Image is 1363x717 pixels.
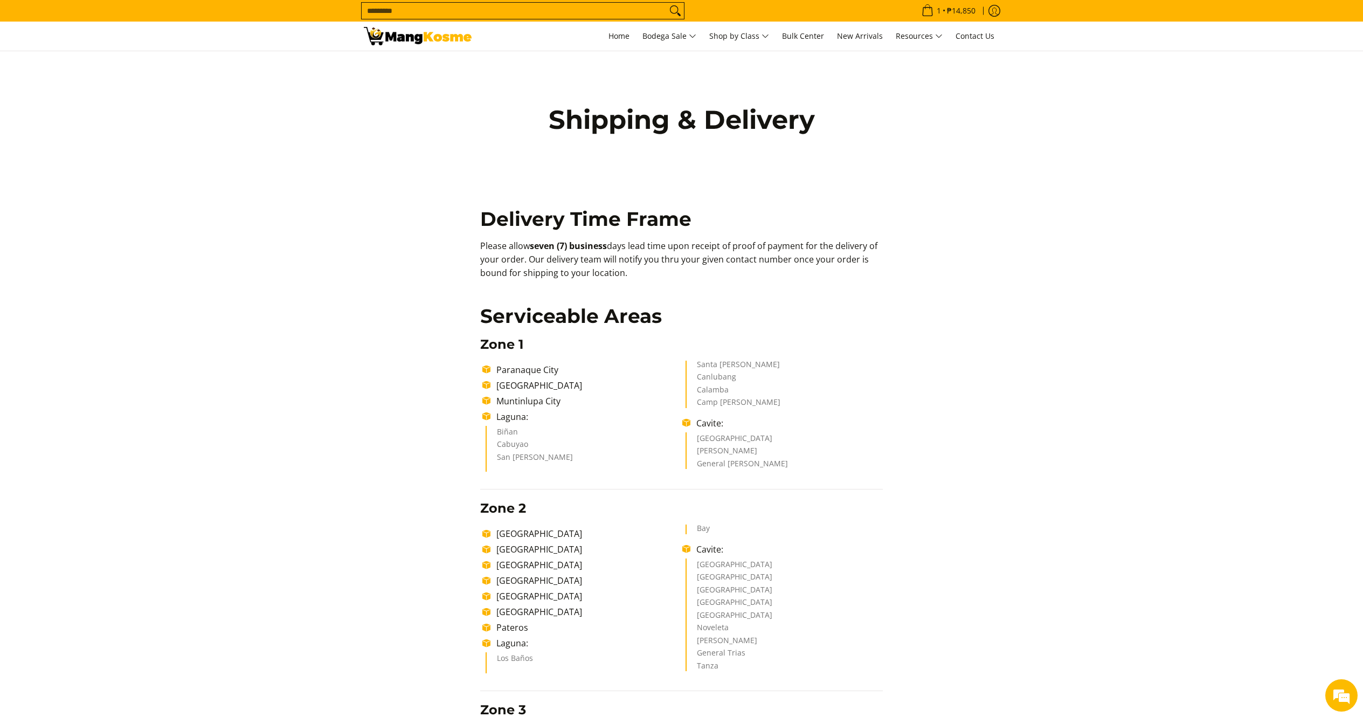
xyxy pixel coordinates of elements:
span: 1 [935,7,943,15]
span: Resources [896,30,943,43]
span: ₱14,850 [945,7,977,15]
span: • [918,5,979,17]
li: Santa [PERSON_NAME] [697,361,872,374]
button: Search [667,3,684,19]
h2: Serviceable Areas [480,304,883,328]
li: [GEOGRAPHIC_DATA] [697,598,872,611]
li: [PERSON_NAME] [697,637,872,650]
li: Bay [697,525,872,534]
li: General Trias [697,649,872,662]
li: [GEOGRAPHIC_DATA] [697,561,872,574]
li: Canlubang [697,373,872,386]
li: [GEOGRAPHIC_DATA] [697,611,872,624]
img: Shipping &amp; Delivery Page l Mang Kosme: Home Appliances Warehouse Sale! [364,27,472,45]
li: [GEOGRAPHIC_DATA] [491,527,682,540]
a: Contact Us [950,22,1000,51]
b: seven (7) business [530,240,607,252]
li: [GEOGRAPHIC_DATA] [491,543,682,556]
h3: Zone 2 [480,500,883,516]
li: [GEOGRAPHIC_DATA] [697,573,872,586]
nav: Main Menu [482,22,1000,51]
li: Cavite: [691,417,882,430]
li: Los Baños [497,654,672,667]
p: Please allow days lead time upon receipt of proof of payment for the delivery of your order. Our ... [480,239,883,290]
span: Paranaque City [496,364,558,376]
li: [GEOGRAPHIC_DATA] [491,379,682,392]
span: Shop by Class [709,30,769,43]
li: [GEOGRAPHIC_DATA] [491,605,682,618]
li: [GEOGRAPHIC_DATA] [491,559,682,571]
a: Bulk Center [777,22,829,51]
li: Biñan [497,428,672,441]
li: [GEOGRAPHIC_DATA] [697,435,872,447]
li: Tanza [697,662,872,672]
li: Laguna: [491,637,682,650]
li: [GEOGRAPHIC_DATA] [697,586,872,599]
li: Noveleta [697,624,872,637]
span: Bodega Sale [642,30,696,43]
h1: Shipping & Delivery [525,104,838,136]
li: General [PERSON_NAME] [697,460,872,470]
li: [GEOGRAPHIC_DATA] [491,574,682,587]
span: Home [608,31,629,41]
a: New Arrivals [832,22,888,51]
span: Contact Us [956,31,994,41]
span: Bulk Center [782,31,824,41]
h3: Zone 1 [480,336,883,353]
a: Bodega Sale [637,22,702,51]
h2: Delivery Time Frame [480,207,883,231]
li: Muntinlupa City [491,395,682,408]
a: Shop by Class [704,22,774,51]
li: San [PERSON_NAME] [497,453,672,466]
li: Laguna: [491,410,682,423]
a: Home [603,22,635,51]
span: New Arrivals [837,31,883,41]
li: Cabuyao [497,440,672,453]
li: Cavite: [691,543,882,556]
li: Pateros [491,621,682,634]
li: [PERSON_NAME] [697,447,872,460]
li: [GEOGRAPHIC_DATA] [491,590,682,603]
a: Resources [890,22,948,51]
li: Camp [PERSON_NAME] [697,398,872,408]
li: Calamba [697,386,872,399]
